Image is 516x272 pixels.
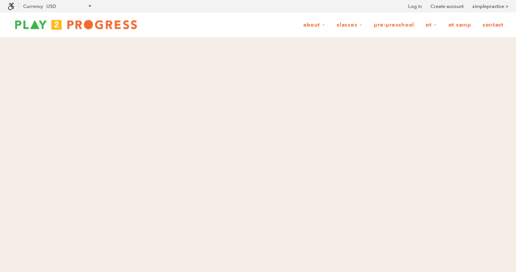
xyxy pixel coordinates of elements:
[8,17,144,32] img: Play2Progress logo
[443,18,476,32] a: OT Camp
[298,18,330,32] a: About
[369,18,419,32] a: Pre-Preschool
[472,3,508,10] a: simplepractice >
[408,3,422,10] a: Log in
[23,3,43,9] label: Currency
[332,18,367,32] a: Classes
[421,18,442,32] a: OT
[431,3,464,10] a: Create account
[478,18,508,32] a: Contact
